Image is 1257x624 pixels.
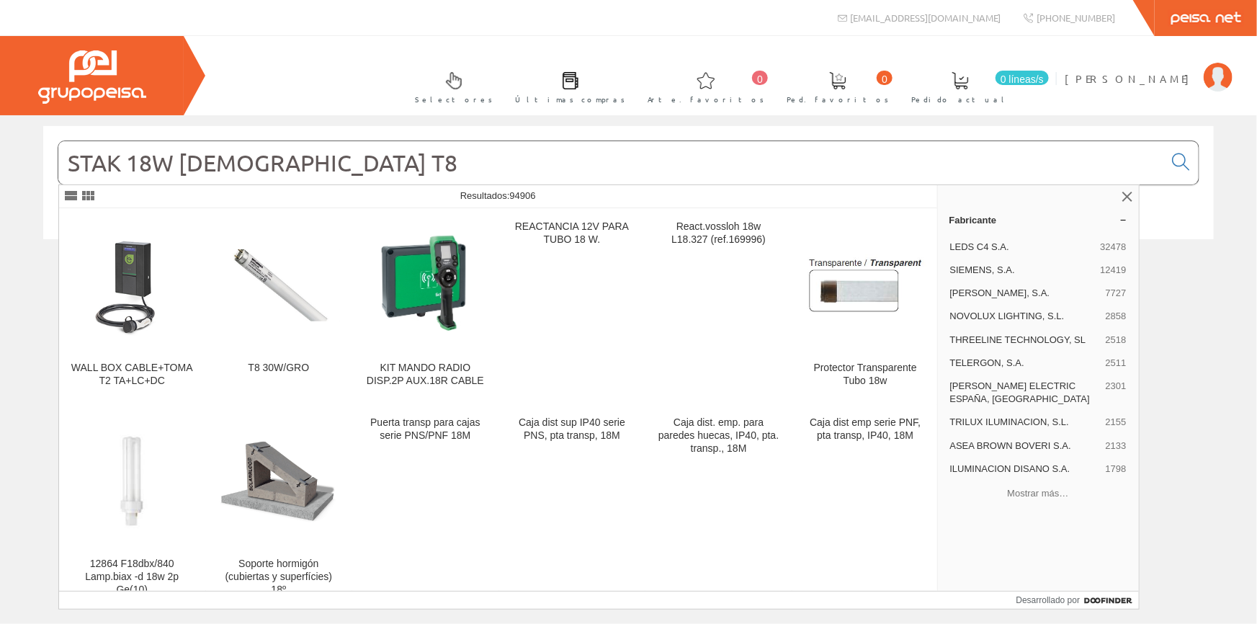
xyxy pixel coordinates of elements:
a: WALL BOX CABLE+TOMA T2 TA+LC+DC WALL BOX CABLE+TOMA T2 TA+LC+DC [59,209,205,404]
span: 2858 [1106,310,1127,323]
span: 2518 [1106,334,1127,347]
span: 2511 [1106,357,1127,370]
span: TRILUX ILUMINACION, S.L. [950,416,1100,429]
span: ILUMINACION DISANO S.A. [950,463,1100,476]
font: Desarrollado por [1016,595,1081,605]
button: Mostrar más… [944,482,1133,506]
img: 12864 F18dbx/840 Lamp.biax -d 18w 2p Ge(10) [71,420,194,543]
div: Caja dist. emp. para paredes huecas, IP40, pta. transp., 18M [657,416,780,455]
div: Puerta transp para cajas serie PNS/PNF 18M [364,416,487,442]
a: Selectores [401,60,500,112]
font: 0 [882,73,887,85]
a: Últimas compras [501,60,632,112]
img: Protector Transparente Tubo 18w [804,254,927,316]
a: React.vossloh 18w L18.327 (ref.169996) [645,209,792,404]
font: Últimas compras [515,94,625,104]
img: T8 30W/GRO [218,249,341,321]
img: Grupo Peisa [38,50,146,104]
span: 12419 [1100,264,1126,277]
span: 2133 [1106,440,1127,453]
div: WALL BOX CABLE+TOMA T2 TA+LC+DC [71,362,194,388]
span: SIEMENS, S.A. [950,264,1095,277]
div: 12864 F18dbx/840 Lamp.biax -d 18w 2p Ge(10) [71,558,194,597]
span: 2155 [1106,416,1127,429]
span: 1798 [1106,463,1127,476]
a: Fabricante [938,208,1139,231]
a: Caja dist emp serie PNF, pta transp, IP40, 18M [792,405,939,613]
font: 0 [757,73,763,85]
font: [PHONE_NUMBER] [1037,12,1115,24]
a: [PERSON_NAME] [1065,60,1233,73]
span: ASEA BROWN BOVERI S.A. [950,440,1100,453]
span: 32478 [1100,241,1126,254]
div: React.vossloh 18w L18.327 (ref.169996) [657,220,780,246]
a: Desarrollado por [1016,592,1139,609]
a: Soporte hormigón (cubiertas y superfícies) 18º Soporte hormigón (cubiertas y superfícies) 18º [206,405,352,613]
a: Caja dist sup IP40 serie PNS, pta transp, 18M [499,405,645,613]
span: NOVOLUX LIGHTING, S.L. [950,310,1100,323]
a: Caja dist. emp. para paredes huecas, IP40, pta. transp., 18M [645,405,792,613]
span: [PERSON_NAME], S.A. [950,287,1100,300]
font: Selectores [415,94,493,104]
font: Arte. favoritos [648,94,764,104]
span: 2301 [1106,380,1127,406]
span: TELERGON, S.A. [950,357,1100,370]
font: [EMAIL_ADDRESS][DOMAIN_NAME] [851,12,1001,24]
a: KIT MANDO RADIO DISP.2P AUX.18R CABLE KIT MANDO RADIO DISP.2P AUX.18R CABLE [352,209,498,404]
a: T8 30W/GRO T8 30W/GRO [206,209,352,404]
span: 94906 [510,190,536,201]
div: Soporte hormigón (cubiertas y superfícies) 18º [218,558,341,597]
font: Ped. favoritos [787,94,889,104]
div: REACTANCIA 12V PARA TUBO 18 W. [511,220,634,246]
span: THREELINE TECHNOLOGY, SL [950,334,1100,347]
font: [PERSON_NAME] [1065,72,1196,85]
a: REACTANCIA 12V PARA TUBO 18 W. [499,209,645,404]
div: Caja dist emp serie PNF, pta transp, IP40, 18M [804,416,927,442]
div: Caja dist sup IP40 serie PNS, pta transp, 18M [511,416,634,442]
span: LEDS C4 S.A. [950,241,1095,254]
span: Resultados: [460,190,536,201]
input: Buscar... [58,141,1163,184]
img: WALL BOX CABLE+TOMA T2 TA+LC+DC [71,224,194,347]
img: KIT MANDO RADIO DISP.2P AUX.18R CABLE [364,224,487,347]
font: 0 líneas/s [1001,73,1044,85]
div: T8 30W/GRO [218,362,341,375]
font: Pedido actual [911,94,1009,104]
div: Protector Transparente Tubo 18w [804,362,927,388]
div: KIT MANDO RADIO DISP.2P AUX.18R CABLE [364,362,487,388]
a: Protector Transparente Tubo 18w Protector Transparente Tubo 18w [792,209,939,404]
a: Puerta transp para cajas serie PNS/PNF 18M [352,405,498,613]
a: 12864 F18dbx/840 Lamp.biax -d 18w 2p Ge(10) 12864 F18dbx/840 Lamp.biax -d 18w 2p Ge(10) [59,405,205,613]
span: 7727 [1106,287,1127,300]
span: [PERSON_NAME] ELECTRIC ESPAÑA, [GEOGRAPHIC_DATA] [950,380,1100,406]
img: Soporte hormigón (cubiertas y superfícies) 18º [218,440,341,523]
